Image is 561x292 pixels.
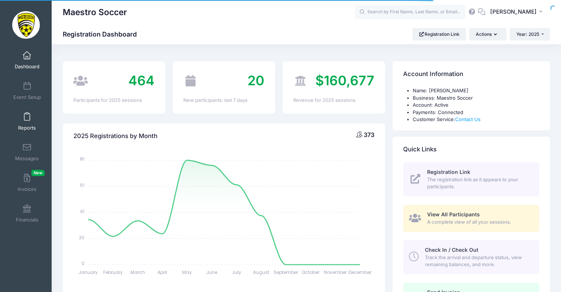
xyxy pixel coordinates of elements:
[425,254,531,268] span: Track the arrival and departure status, view remaining balances, and more.
[15,63,39,70] span: Dashboard
[413,95,539,102] li: Business: Maestro Soccer
[349,269,372,275] tspan: December
[403,162,539,196] a: Registration Link The registration link as it appears to your participants.
[18,186,37,192] span: Invoices
[131,269,145,275] tspan: March
[427,211,480,217] span: View All Participants
[469,28,506,41] button: Actions
[274,269,298,275] tspan: September
[413,87,539,95] li: Name: [PERSON_NAME]
[18,125,36,131] span: Reports
[16,217,38,223] span: Financials
[490,8,537,16] span: [PERSON_NAME]
[10,200,45,226] a: Financials
[79,269,98,275] tspan: January
[232,269,241,275] tspan: July
[63,30,143,38] h1: Registration Dashboard
[80,156,85,162] tspan: 81
[403,240,539,274] a: Check In / Check Out Track the arrival and departure status, view remaining balances, and more.
[157,269,167,275] tspan: April
[103,269,123,275] tspan: February
[80,208,85,214] tspan: 41
[403,64,463,85] h4: Account Information
[182,269,192,275] tspan: May
[413,116,539,123] li: Customer Service:
[485,4,550,21] button: [PERSON_NAME]
[425,247,478,253] span: Check In / Check Out
[315,72,374,89] span: $160,677
[128,72,155,89] span: 464
[31,170,45,176] span: New
[12,11,40,39] img: Maestro Soccer
[364,131,374,138] span: 373
[324,269,347,275] tspan: November
[510,28,550,41] button: Year: 2025
[79,234,85,240] tspan: 20
[63,4,127,21] h1: Maestro Soccer
[73,126,157,147] h4: 2025 Registrations by Month
[206,269,217,275] tspan: June
[15,155,39,162] span: Messages
[13,94,41,100] span: Event Setup
[73,97,155,104] div: Participants for 2025 sessions
[427,169,470,175] span: Registration Link
[412,28,466,41] a: Registration Link
[10,170,45,196] a: InvoicesNew
[10,139,45,165] a: Messages
[247,72,264,89] span: 20
[403,139,437,160] h4: Quick Links
[302,269,320,275] tspan: October
[403,205,539,232] a: View All Participants A complete view of all your sessions.
[82,260,85,267] tspan: 0
[455,116,481,122] a: Contact Us
[355,5,465,20] input: Search by First Name, Last Name, or Email...
[10,47,45,73] a: Dashboard
[516,31,539,37] span: Year: 2025
[427,219,531,226] span: A complete view of all your sessions.
[10,109,45,134] a: Reports
[183,97,264,104] div: New participants: last 7 days
[413,109,539,116] li: Payments: Connected
[10,78,45,104] a: Event Setup
[427,176,531,190] span: The registration link as it appears to your participants.
[413,102,539,109] li: Account: Active
[80,182,85,188] tspan: 61
[253,269,269,275] tspan: August
[293,97,374,104] div: Revenue for 2025 sessions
